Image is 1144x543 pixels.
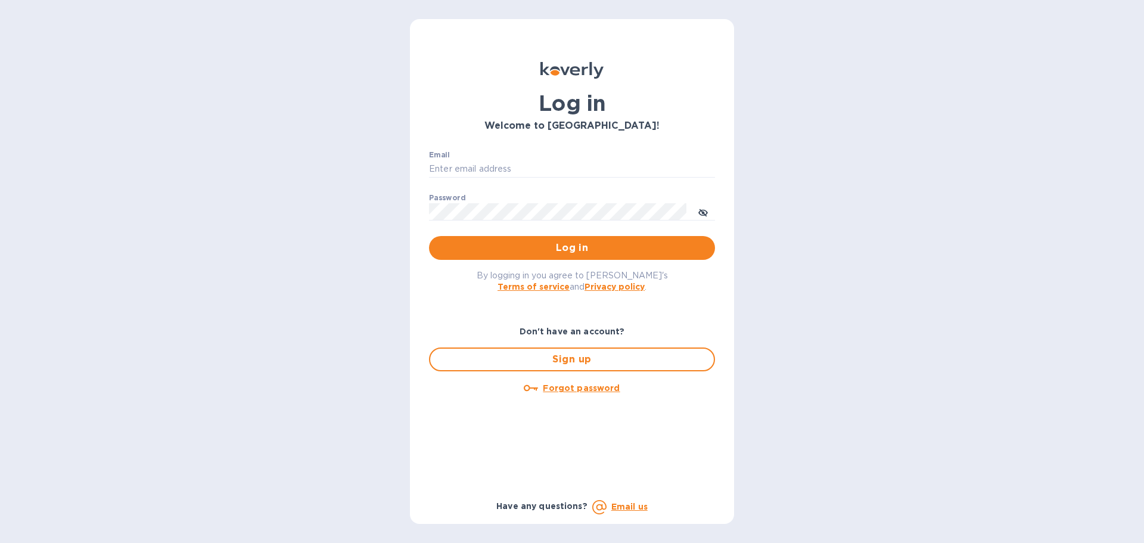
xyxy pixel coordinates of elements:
[429,160,715,178] input: Enter email address
[498,282,570,291] a: Terms of service
[540,62,604,79] img: Koverly
[429,236,715,260] button: Log in
[496,501,587,511] b: Have any questions?
[520,327,625,336] b: Don't have an account?
[429,120,715,132] h3: Welcome to [GEOGRAPHIC_DATA]!
[429,194,465,201] label: Password
[440,352,704,367] span: Sign up
[429,91,715,116] h1: Log in
[611,502,648,511] a: Email us
[439,241,705,255] span: Log in
[543,383,620,393] u: Forgot password
[429,151,450,159] label: Email
[477,271,668,291] span: By logging in you agree to [PERSON_NAME]'s and .
[429,347,715,371] button: Sign up
[691,200,715,224] button: toggle password visibility
[585,282,645,291] a: Privacy policy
